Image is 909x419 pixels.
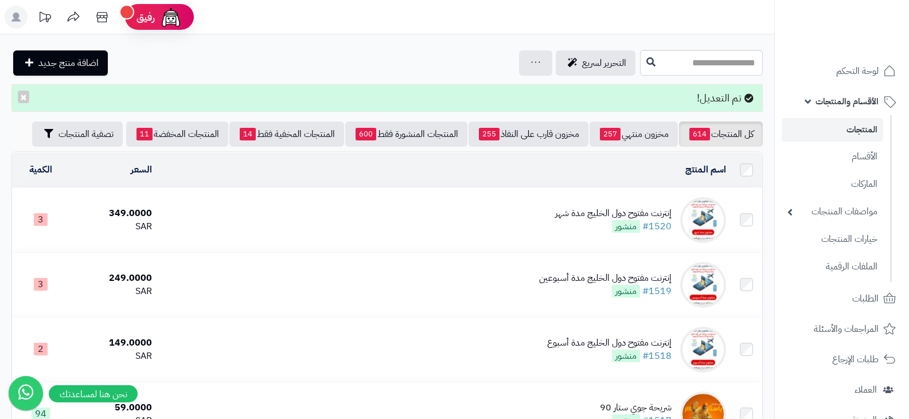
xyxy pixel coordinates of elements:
[74,220,152,233] div: SAR
[539,272,672,285] div: إنترنت مفتوح دول الخليج مدة أسبوعين
[18,91,29,103] button: ×
[34,343,48,355] span: 2
[782,315,902,343] a: المراجعات والأسئلة
[74,401,152,414] div: 59.0000
[642,220,672,233] a: #1520
[34,213,48,226] span: 3
[680,197,726,243] img: إنترنت مفتوح دول الخليج مدة شهر
[229,122,344,147] a: المنتجات المخفية فقط14
[612,285,640,297] span: منشور
[74,336,152,350] div: 149.0000
[32,122,123,147] button: تصفية المنتجات
[782,227,883,252] a: خيارات المنتجات
[74,207,152,220] div: 349.0000
[816,93,879,109] span: الأقسام والمنتجات
[831,31,898,55] img: logo-2.png
[11,84,763,112] div: تم التعديل!
[590,122,678,147] a: مخزون منتهي257
[679,122,763,147] a: كل المنتجات614
[240,128,256,140] span: 14
[34,278,48,291] span: 3
[58,127,114,141] span: تصفية المنتجات
[600,128,621,140] span: 257
[159,6,182,29] img: ai-face.png
[356,128,376,140] span: 600
[689,128,710,140] span: 614
[782,172,883,197] a: الماركات
[782,376,902,404] a: العملاء
[126,122,228,147] a: المنتجات المخفضة11
[855,382,877,398] span: العملاء
[612,220,640,233] span: منشور
[852,291,879,307] span: الطلبات
[30,6,59,32] a: تحديثات المنصة
[345,122,467,147] a: المنتجات المنشورة فقط600
[74,285,152,298] div: SAR
[600,401,672,414] div: شريحة جوي ستار 90
[136,10,155,24] span: رفيق
[136,128,153,140] span: 11
[29,163,52,177] a: الكمية
[74,272,152,285] div: 249.0000
[782,118,883,142] a: المنتجات
[680,327,726,373] img: إنترنت مفتوح دول الخليج مدة أسبوع
[782,285,902,312] a: الطلبات
[680,262,726,308] img: إنترنت مفتوح دول الخليج مدة أسبوعين
[832,351,879,367] span: طلبات الإرجاع
[469,122,588,147] a: مخزون قارب على النفاذ255
[556,50,635,76] a: التحرير لسريع
[836,63,879,79] span: لوحة التحكم
[479,128,500,140] span: 255
[612,350,640,362] span: منشور
[642,349,672,363] a: #1518
[782,144,883,169] a: الأقسام
[13,50,108,76] a: اضافة منتج جديد
[814,321,879,337] span: المراجعات والأسئلة
[642,284,672,298] a: #1519
[685,163,726,177] a: اسم المنتج
[782,57,902,85] a: لوحة التحكم
[782,346,902,373] a: طلبات الإرجاع
[782,199,883,224] a: مواصفات المنتجات
[782,254,883,279] a: الملفات الرقمية
[38,56,99,70] span: اضافة منتج جديد
[555,207,672,220] div: إنترنت مفتوح دول الخليج مدة شهر
[547,336,672,350] div: إنترنت مفتوح دول الخليج مدة أسبوع
[582,56,626,70] span: التحرير لسريع
[74,350,152,363] div: SAR
[131,163,152,177] a: السعر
